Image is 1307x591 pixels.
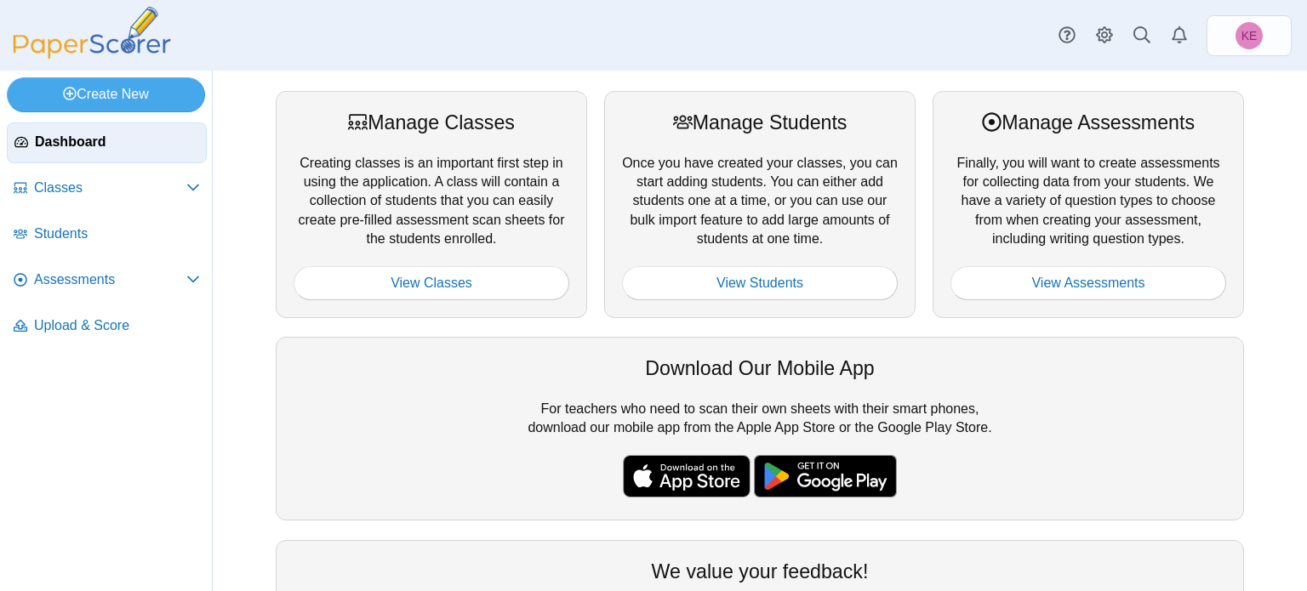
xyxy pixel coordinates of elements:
[950,109,1226,136] div: Manage Assessments
[34,224,200,243] span: Students
[276,337,1244,520] div: For teachers who need to scan their own sheets with their smart phones, download our mobile app f...
[623,455,751,497] img: apple-store-badge.svg
[7,214,207,255] a: Students
[276,91,587,318] div: Creating classes is an important first step in using the application. A class will contain a coll...
[7,47,177,61] a: PaperScorer
[7,77,205,111] a: Create New
[34,179,186,197] span: Classes
[1207,15,1292,56] a: Kimberly Evans
[35,133,199,151] span: Dashboard
[7,122,207,163] a: Dashboard
[7,7,177,59] img: PaperScorer
[754,455,897,497] img: google-play-badge.png
[34,316,200,335] span: Upload & Score
[294,109,569,136] div: Manage Classes
[622,266,898,300] a: View Students
[1236,22,1263,49] span: Kimberly Evans
[294,558,1226,585] div: We value your feedback!
[7,168,207,209] a: Classes
[622,109,898,136] div: Manage Students
[933,91,1244,318] div: Finally, you will want to create assessments for collecting data from your students. We have a va...
[7,260,207,301] a: Assessments
[34,270,186,289] span: Assessments
[294,266,569,300] a: View Classes
[1241,30,1258,42] span: Kimberly Evans
[1161,17,1198,54] a: Alerts
[604,91,916,318] div: Once you have created your classes, you can start adding students. You can either add students on...
[294,355,1226,382] div: Download Our Mobile App
[950,266,1226,300] a: View Assessments
[7,306,207,347] a: Upload & Score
